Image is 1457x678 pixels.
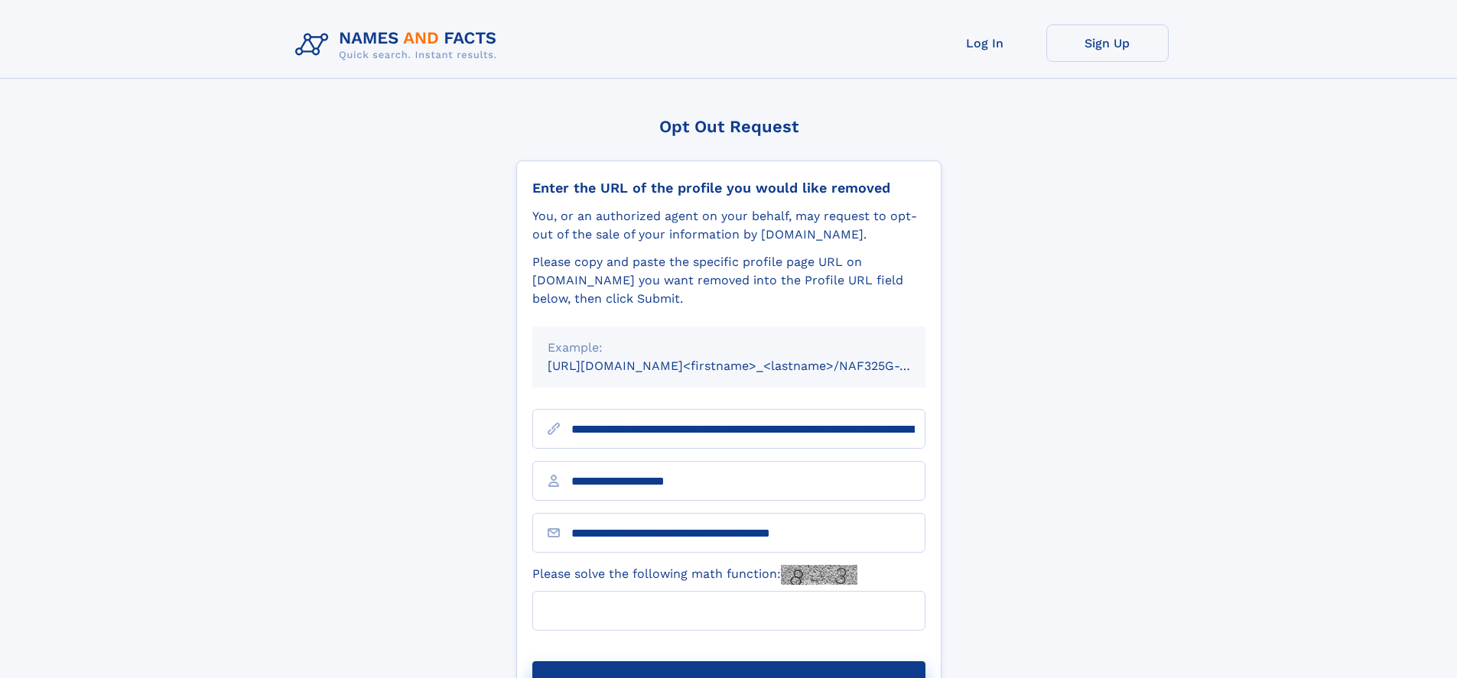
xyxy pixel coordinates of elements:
[1046,24,1169,62] a: Sign Up
[548,358,955,373] small: [URL][DOMAIN_NAME]<firstname>_<lastname>/NAF325G-xxxxxxxx
[532,253,925,308] div: Please copy and paste the specific profile page URL on [DOMAIN_NAME] you want removed into the Pr...
[532,207,925,244] div: You, or an authorized agent on your behalf, may request to opt-out of the sale of your informatio...
[516,117,942,136] div: Opt Out Request
[532,180,925,196] div: Enter the URL of the profile you would like removed
[532,565,857,585] label: Please solve the following math function:
[289,24,509,66] img: Logo Names and Facts
[924,24,1046,62] a: Log In
[548,339,910,357] div: Example:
